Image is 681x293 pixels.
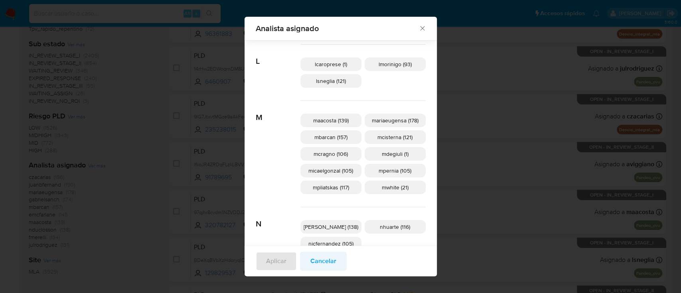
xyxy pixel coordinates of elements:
[382,150,409,158] span: mdegiuli (1)
[365,220,426,234] div: nhuarte (116)
[310,252,336,270] span: Cancelar
[256,101,300,122] span: M
[256,45,300,66] span: L
[365,147,426,161] div: mdegiuli (1)
[300,57,361,71] div: lcaroprese (1)
[300,130,361,144] div: mbarcan (157)
[256,24,419,32] span: Analista asignado
[316,77,346,85] span: lsneglia (121)
[382,183,409,191] span: mwhite (21)
[365,181,426,194] div: mwhite (21)
[418,24,426,31] button: Cerrar
[379,60,412,68] span: lmorinigo (93)
[377,133,413,141] span: mcisterna (121)
[304,223,358,231] span: [PERSON_NAME] (138)
[313,116,349,124] span: maacosta (139)
[300,220,361,234] div: [PERSON_NAME] (138)
[300,114,361,127] div: maacosta (139)
[300,74,361,88] div: lsneglia (121)
[313,183,349,191] span: mpliatskas (117)
[300,164,361,177] div: micaelgonzal (105)
[256,207,300,229] span: N
[365,57,426,71] div: lmorinigo (93)
[300,237,361,250] div: nicfernandez (105)
[365,164,426,177] div: mpernia (105)
[314,133,347,141] span: mbarcan (157)
[365,130,426,144] div: mcisterna (121)
[314,150,348,158] span: mcragno (106)
[365,114,426,127] div: mariaeugensa (178)
[308,167,353,175] span: micaelgonzal (105)
[308,240,353,248] span: nicfernandez (105)
[379,167,411,175] span: mpernia (105)
[380,223,410,231] span: nhuarte (116)
[372,116,418,124] span: mariaeugensa (178)
[300,252,347,271] button: Cancelar
[300,181,361,194] div: mpliatskas (117)
[315,60,347,68] span: lcaroprese (1)
[300,147,361,161] div: mcragno (106)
